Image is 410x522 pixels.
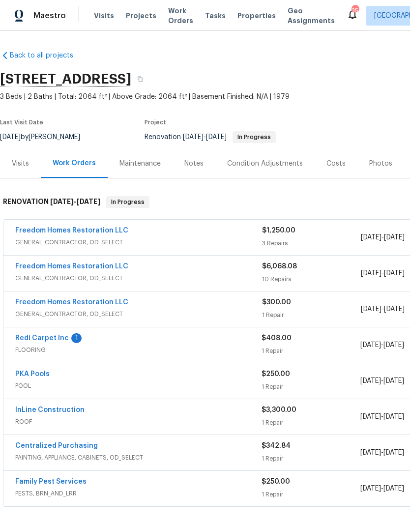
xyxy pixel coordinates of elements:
[15,299,128,306] a: Freedom Homes Restoration LLC
[227,159,303,169] div: Condition Adjustments
[145,134,276,141] span: Renovation
[361,270,381,277] span: [DATE]
[262,274,361,284] div: 10 Repairs
[360,376,404,386] span: -
[12,159,29,169] div: Visits
[262,227,295,234] span: $1,250.00
[369,159,392,169] div: Photos
[326,159,346,169] div: Costs
[351,6,358,16] div: 35
[361,232,405,242] span: -
[360,413,381,420] span: [DATE]
[262,238,361,248] div: 3 Repairs
[237,11,276,21] span: Properties
[360,377,381,384] span: [DATE]
[15,478,87,485] a: Family Pest Services
[15,227,128,234] a: Freedom Homes Restoration LLC
[50,198,100,205] span: -
[360,340,404,350] span: -
[262,371,290,377] span: $250.00
[383,413,404,420] span: [DATE]
[33,11,66,21] span: Maestro
[288,6,335,26] span: Geo Assignments
[361,268,405,278] span: -
[262,418,360,428] div: 1 Repair
[15,273,262,283] span: GENERAL_CONTRACTOR, OD_SELECT
[384,270,405,277] span: [DATE]
[262,310,361,320] div: 1 Repair
[360,449,381,456] span: [DATE]
[361,234,381,241] span: [DATE]
[262,346,360,356] div: 1 Repair
[184,159,204,169] div: Notes
[15,442,98,449] a: Centralized Purchasing
[15,335,69,342] a: Redi Carpet Inc
[383,377,404,384] span: [DATE]
[360,342,381,348] span: [DATE]
[262,490,360,499] div: 1 Repair
[15,345,262,355] span: FLOORING
[15,381,262,391] span: POOL
[15,406,85,413] a: InLine Construction
[205,12,226,19] span: Tasks
[262,454,360,464] div: 1 Repair
[206,134,227,141] span: [DATE]
[77,198,100,205] span: [DATE]
[262,442,291,449] span: $342.84
[15,417,262,427] span: ROOF
[361,306,381,313] span: [DATE]
[262,263,297,270] span: $6,068.08
[183,134,204,141] span: [DATE]
[71,333,82,343] div: 1
[145,119,166,125] span: Project
[15,263,128,270] a: Freedom Homes Restoration LLC
[183,134,227,141] span: -
[168,6,193,26] span: Work Orders
[360,484,404,493] span: -
[360,485,381,492] span: [DATE]
[50,198,74,205] span: [DATE]
[3,196,100,208] h6: RENOVATION
[383,342,404,348] span: [DATE]
[262,299,291,306] span: $300.00
[262,406,296,413] span: $3,300.00
[384,234,405,241] span: [DATE]
[119,159,161,169] div: Maintenance
[53,158,96,168] div: Work Orders
[383,449,404,456] span: [DATE]
[262,478,290,485] span: $250.00
[107,197,148,207] span: In Progress
[384,306,405,313] span: [DATE]
[262,382,360,392] div: 1 Repair
[262,335,292,342] span: $408.00
[360,448,404,458] span: -
[15,453,262,463] span: PAINTING, APPLIANCE, CABINETS, OD_SELECT
[15,371,50,377] a: PKA Pools
[126,11,156,21] span: Projects
[234,134,275,140] span: In Progress
[361,304,405,314] span: -
[15,237,262,247] span: GENERAL_CONTRACTOR, OD_SELECT
[15,309,262,319] span: GENERAL_CONTRACTOR, OD_SELECT
[383,485,404,492] span: [DATE]
[94,11,114,21] span: Visits
[131,70,149,88] button: Copy Address
[360,412,404,422] span: -
[15,489,262,498] span: PESTS, BRN_AND_LRR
